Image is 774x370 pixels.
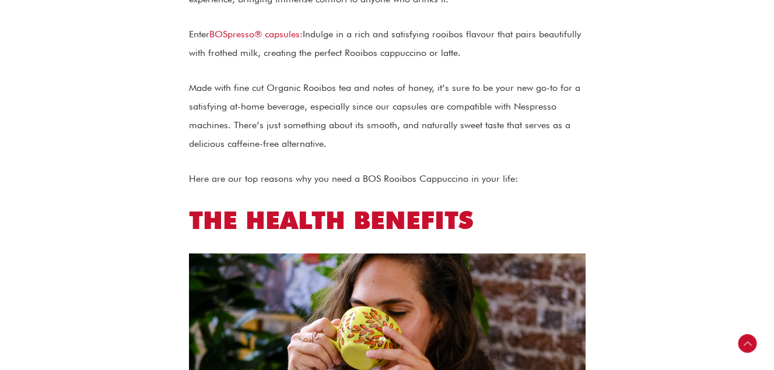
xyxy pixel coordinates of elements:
[189,79,586,153] p: Made with fine cut Organic Rooibos tea and notes of honey, it’s sure to be your new go-to for a s...
[189,25,586,62] p: Enter Indulge in a rich and satisfying rooibos flavour that pairs beautifully with frothed milk, ...
[209,29,303,40] a: BOSpresso® capsules:
[189,205,586,237] h2: The Health Benefits
[189,170,586,188] p: Here are our top reasons why you need a BOS Rooibos Cappuccino in your life:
